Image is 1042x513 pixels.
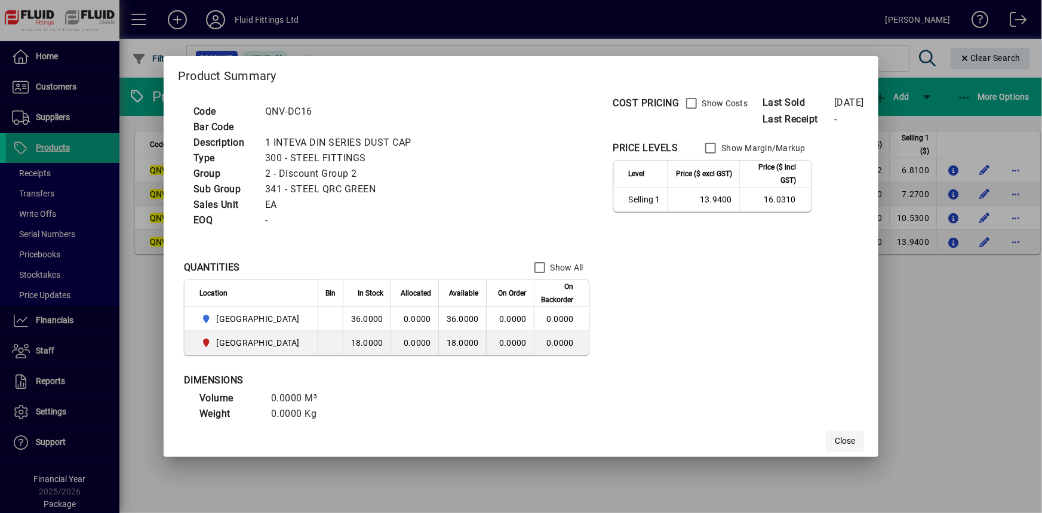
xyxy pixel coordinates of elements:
span: 0.0000 [499,338,527,348]
td: 2 - Discount Group 2 [259,166,426,182]
span: Location [199,287,228,300]
td: - [259,213,426,228]
span: [GEOGRAPHIC_DATA] [216,313,299,325]
td: Description [188,135,259,150]
td: Type [188,150,259,166]
span: On Backorder [542,280,574,306]
td: 0.0000 [534,331,589,355]
td: 13.9400 [668,188,739,211]
td: 36.0000 [438,307,486,331]
span: Selling 1 [629,193,660,205]
td: Weight [193,406,265,422]
div: DIMENSIONS [184,373,482,388]
td: 0.0000 M³ [265,391,337,406]
td: 1 INTEVA DIN SERIES DUST CAP [259,135,426,150]
span: AUCKLAND [199,312,305,326]
td: Group [188,166,259,182]
span: Last Receipt [763,112,834,127]
label: Show Costs [700,97,748,109]
span: Allocated [401,287,431,300]
td: Sub Group [188,182,259,197]
td: Bar Code [188,119,259,135]
td: 341 - STEEL QRC GREEN [259,182,426,197]
h2: Product Summary [164,56,878,91]
span: CHRISTCHURCH [199,336,305,350]
label: Show Margin/Markup [719,142,806,154]
div: COST PRICING [613,96,680,110]
td: 36.0000 [343,307,391,331]
span: Close [835,435,855,447]
button: Close [826,431,864,452]
td: QNV-DC16 [259,104,426,119]
td: 16.0310 [739,188,811,211]
span: [DATE] [834,97,864,108]
div: QUANTITIES [184,260,240,275]
span: Available [449,287,479,300]
span: Bin [325,287,336,300]
span: Last Sold [763,96,834,110]
td: EOQ [188,213,259,228]
span: Price ($ excl GST) [676,167,732,180]
span: Level [629,167,645,180]
span: [GEOGRAPHIC_DATA] [216,337,299,349]
span: 0.0000 [499,314,527,324]
td: 0.0000 Kg [265,406,337,422]
td: 0.0000 [391,331,438,355]
span: In Stock [358,287,383,300]
td: 300 - STEEL FITTINGS [259,150,426,166]
td: Volume [193,391,265,406]
td: Code [188,104,259,119]
td: Sales Unit [188,197,259,213]
span: - [834,113,837,125]
span: On Order [499,287,527,300]
td: 18.0000 [343,331,391,355]
td: 0.0000 [391,307,438,331]
td: 18.0000 [438,331,486,355]
label: Show All [548,262,583,274]
td: EA [259,197,426,213]
span: Price ($ incl GST) [747,161,796,187]
div: PRICE LEVELS [613,141,678,155]
td: 0.0000 [534,307,589,331]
